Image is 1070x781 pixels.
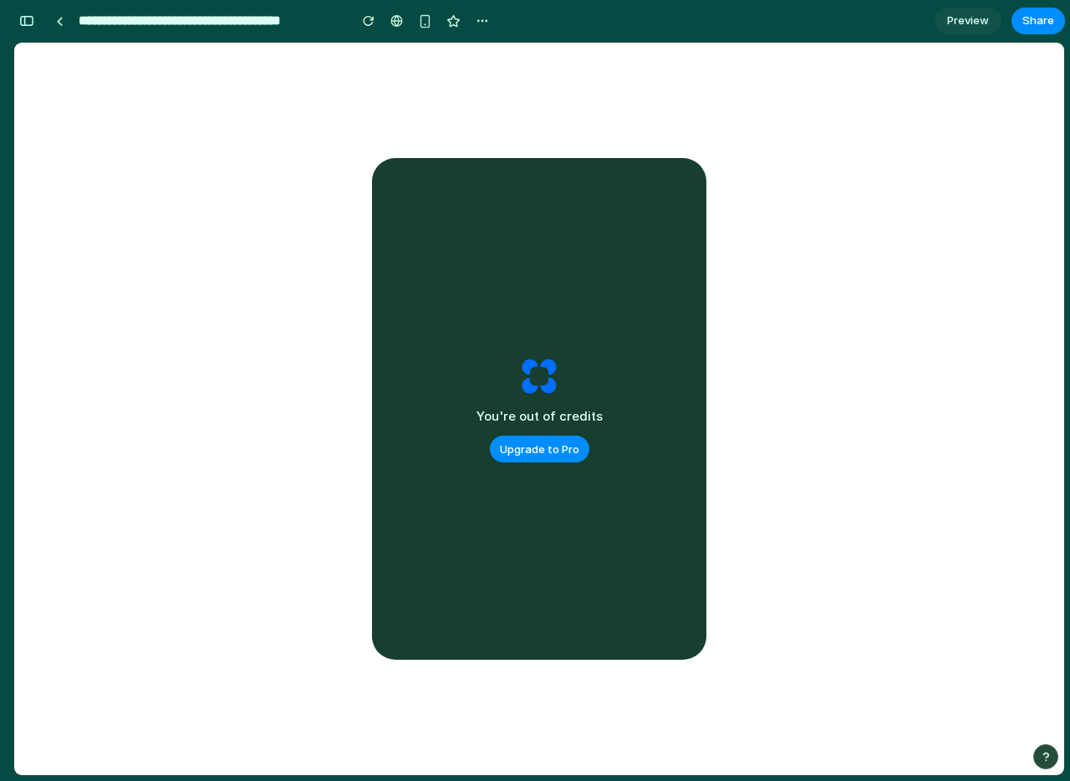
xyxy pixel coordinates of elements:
[1022,13,1054,29] span: Share
[490,436,589,462] button: Upgrade to Pro
[500,442,579,458] span: Upgrade to Pro
[947,13,989,29] span: Preview
[476,407,603,426] h2: You're out of credits
[935,8,1001,34] a: Preview
[1011,8,1065,34] button: Share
